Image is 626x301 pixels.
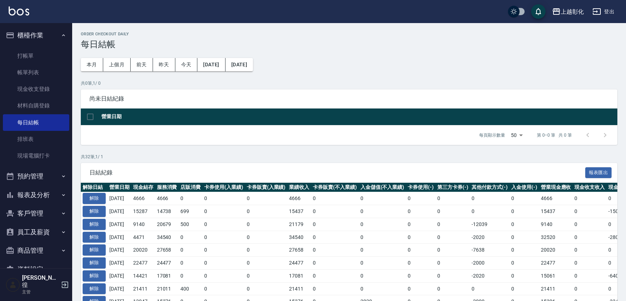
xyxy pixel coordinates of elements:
button: 解除 [83,257,106,269]
td: 0 [470,205,509,218]
img: Logo [9,6,29,16]
td: 0 [179,257,202,270]
td: 32520 [539,231,573,244]
button: 解除 [83,270,106,282]
td: 21179 [287,218,311,231]
th: 卡券販賣(入業績) [245,183,288,192]
td: 0 [406,282,435,295]
td: 0 [202,205,245,218]
td: 0 [435,218,470,231]
td: 0 [245,218,288,231]
td: [DATE] [108,257,131,270]
button: 上個月 [103,58,131,71]
button: 員工及薪資 [3,223,69,242]
td: 21411 [131,282,155,295]
p: 共 0 筆, 1 / 0 [81,80,617,87]
td: 21411 [539,282,573,295]
td: [DATE] [108,282,131,295]
button: 解除 [83,232,106,243]
button: 本月 [81,58,103,71]
td: 4666 [287,192,311,205]
th: 卡券販賣(不入業績) [311,183,359,192]
a: 現金收支登錄 [3,81,69,97]
td: 0 [311,231,359,244]
th: 現金結存 [131,183,155,192]
td: 9140 [131,218,155,231]
th: 現金收支收入 [573,183,607,192]
button: [DATE] [197,58,225,71]
td: 0 [509,257,539,270]
td: 0 [435,192,470,205]
td: 21411 [287,282,311,295]
td: 0 [245,282,288,295]
td: 0 [406,218,435,231]
td: 0 [573,231,607,244]
td: 0 [359,257,406,270]
td: 14738 [155,205,179,218]
td: 9140 [539,218,573,231]
td: [DATE] [108,231,131,244]
button: save [531,4,546,19]
td: 24477 [287,257,311,270]
img: Person [6,278,20,292]
td: 0 [509,218,539,231]
button: 解除 [83,193,106,204]
td: [DATE] [108,269,131,282]
td: 4666 [155,192,179,205]
td: 0 [435,244,470,257]
td: 0 [435,257,470,270]
th: 入金使用(-) [509,183,539,192]
td: 15437 [287,205,311,218]
th: 解除日結 [81,183,108,192]
td: -2000 [470,257,509,270]
td: 0 [573,244,607,257]
a: 打帳單 [3,48,69,64]
td: 0 [573,205,607,218]
td: 0 [245,231,288,244]
td: 0 [406,244,435,257]
td: [DATE] [108,218,131,231]
button: 解除 [83,206,106,217]
td: 0 [311,257,359,270]
td: 0 [179,269,202,282]
td: 17081 [287,269,311,282]
td: 17081 [155,269,179,282]
td: 20679 [155,218,179,231]
a: 材料自購登錄 [3,97,69,114]
td: 0 [406,231,435,244]
td: 0 [311,192,359,205]
td: 0 [509,231,539,244]
th: 營業日期 [100,109,617,125]
td: 0 [311,282,359,295]
th: 營業現金應收 [539,183,573,192]
td: 400 [179,282,202,295]
td: 0 [311,244,359,257]
td: 0 [202,269,245,282]
td: [DATE] [108,244,131,257]
td: 0 [202,257,245,270]
td: 27658 [155,244,179,257]
button: 資料設定 [3,260,69,279]
td: 15437 [539,205,573,218]
td: 0 [573,269,607,282]
td: 0 [509,282,539,295]
td: 0 [245,192,288,205]
td: 0 [311,205,359,218]
button: 報表匯出 [585,167,612,178]
td: 0 [245,269,288,282]
td: -2020 [470,269,509,282]
td: 0 [179,192,202,205]
td: 0 [359,205,406,218]
td: 0 [470,282,509,295]
td: 24477 [155,257,179,270]
td: 0 [179,231,202,244]
button: 解除 [83,244,106,256]
td: 22477 [539,257,573,270]
p: 共 32 筆, 1 / 1 [81,154,617,160]
p: 主管 [22,289,59,295]
td: [DATE] [108,192,131,205]
td: 34540 [287,231,311,244]
td: 0 [435,205,470,218]
button: 櫃檯作業 [3,26,69,45]
td: 0 [245,257,288,270]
